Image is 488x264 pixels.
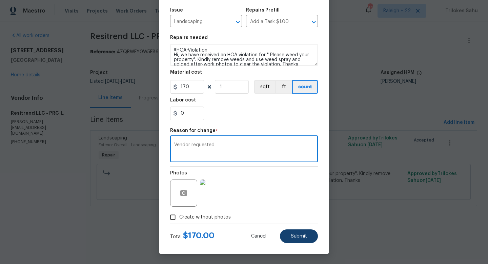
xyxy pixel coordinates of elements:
[170,171,187,175] h5: Photos
[309,17,319,27] button: Open
[179,214,231,221] span: Create without photos
[170,98,196,102] h5: Labor cost
[170,35,208,40] h5: Repairs needed
[170,70,202,75] h5: Material cost
[291,234,307,239] span: Submit
[280,229,318,243] button: Submit
[183,231,215,240] span: $ 170.00
[170,8,183,13] h5: Issue
[292,80,318,94] button: count
[275,80,292,94] button: ft
[174,143,314,157] textarea: Vendor requested
[251,234,266,239] span: Cancel
[246,8,280,13] h5: Repairs Prefill
[170,128,216,133] h5: Reason for change
[240,229,277,243] button: Cancel
[170,44,318,66] textarea: #HOA-Violation Hi, we have received an HOA violation for " Please weed your property". Kindly rem...
[254,80,275,94] button: sqft
[233,17,243,27] button: Open
[170,232,215,240] div: Total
